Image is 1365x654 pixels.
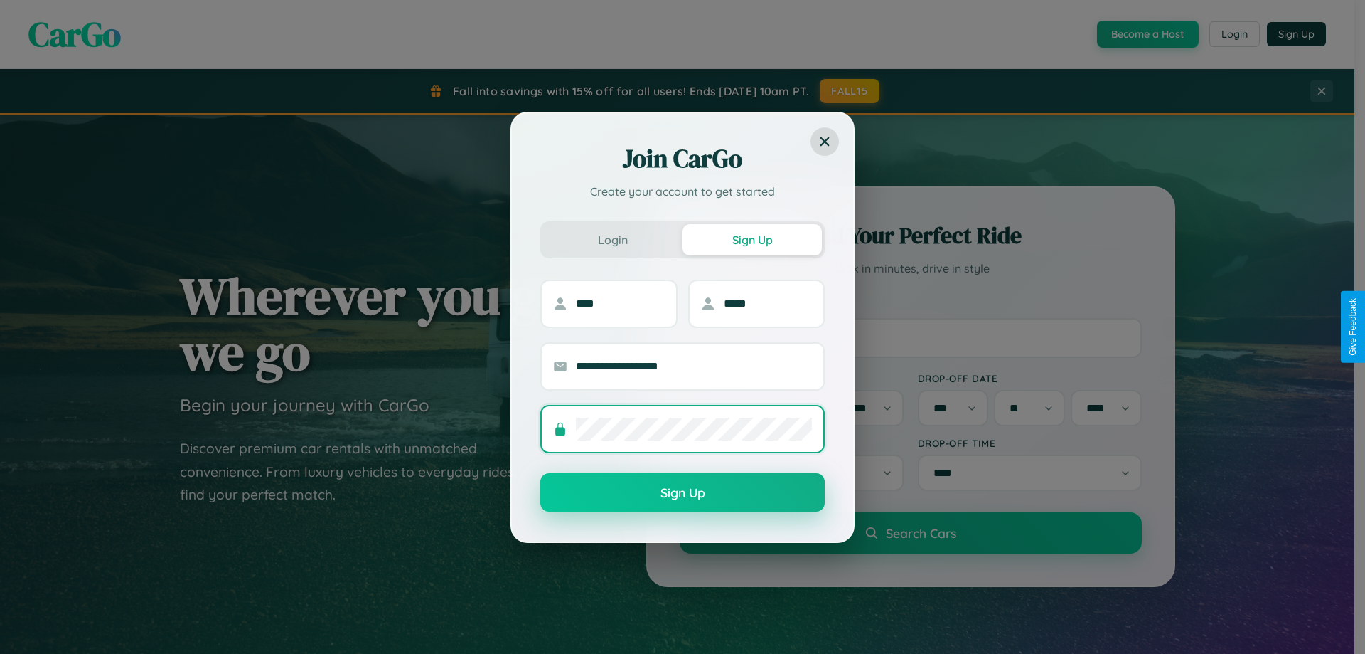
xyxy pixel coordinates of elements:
button: Sign Up [540,473,825,512]
button: Sign Up [682,224,822,255]
button: Login [543,224,682,255]
div: Give Feedback [1348,298,1358,356]
p: Create your account to get started [540,183,825,200]
h2: Join CarGo [540,142,825,176]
